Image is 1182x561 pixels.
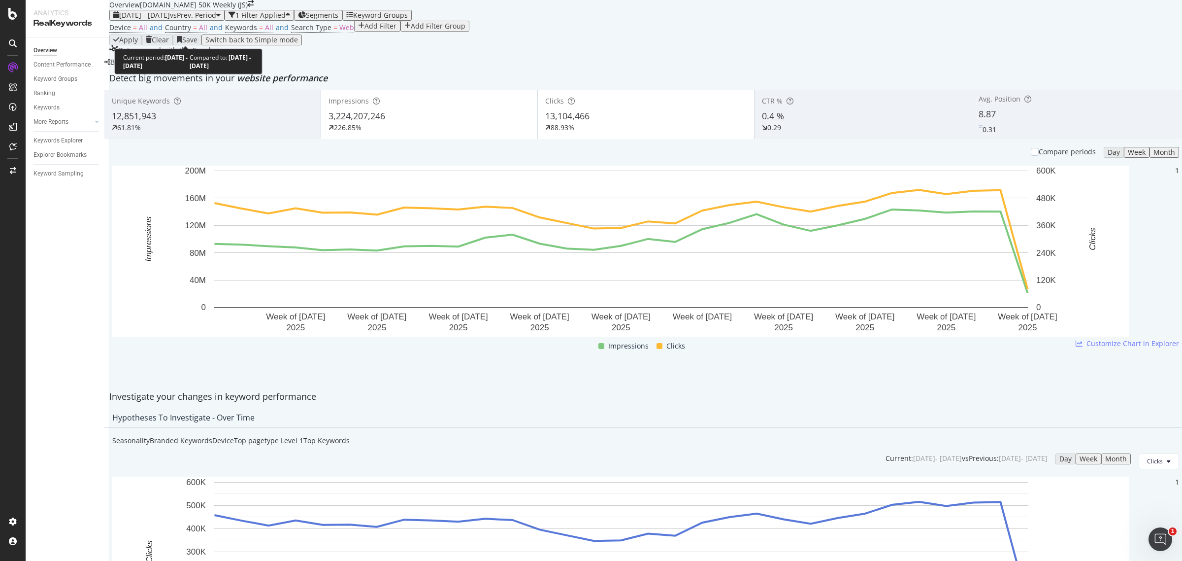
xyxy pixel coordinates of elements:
span: Clicks [545,96,564,105]
text: Week of [DATE] [591,312,651,321]
button: Save [173,35,201,45]
text: Week of [DATE] [673,312,732,321]
div: 226.85% [334,123,361,133]
text: Week of [DATE] [428,312,488,321]
div: vs Previous : [962,454,999,463]
button: Clear [142,35,173,45]
div: Seasonality [112,436,150,446]
div: Content Performance [33,60,91,70]
button: Add Filter [354,21,400,32]
text: Week of [DATE] [266,312,325,321]
span: = [333,23,337,32]
div: Device [212,436,234,446]
span: [DATE] - [DATE] [119,10,170,20]
a: Keywords Explorer [33,136,102,146]
div: Save [182,36,197,44]
text: 2025 [530,323,549,332]
div: More Reports [33,117,68,127]
button: Month [1101,454,1131,464]
text: Week of [DATE] [835,312,894,321]
a: Ranking [33,88,102,99]
div: Keyword Groups [33,74,77,84]
div: 1 [1175,166,1179,175]
span: Device [109,23,131,32]
span: 1 [1169,527,1177,535]
div: Branded Keywords [150,436,212,446]
a: Keywords [33,103,102,113]
text: 2025 [612,323,630,332]
text: 600K [186,478,206,487]
span: Keywords [225,23,257,32]
button: Add Filter Group [400,21,469,32]
text: Week of [DATE] [347,312,406,321]
div: Week [1128,148,1146,156]
img: Equal [979,125,983,128]
span: and [150,23,163,32]
text: Week of [DATE] [917,312,976,321]
div: Keywords Explorer [33,136,83,146]
button: [DATE] [211,45,246,57]
button: Keyword Groups [342,10,412,21]
div: Keyword Sampling [33,169,84,179]
text: 2025 [855,323,874,332]
span: Web [339,23,354,32]
span: Clicks [1147,457,1163,465]
text: 500K [186,501,206,510]
span: and [276,23,289,32]
text: Clicks [1088,228,1097,250]
span: Unique Keywords [112,96,170,105]
div: RealKeywords [33,18,101,29]
span: 8.87 [979,108,996,120]
a: Keyword Sampling [33,169,102,179]
text: 2025 [368,323,387,332]
text: 2025 [286,323,305,332]
div: 88.93% [551,123,574,133]
span: All [139,23,147,32]
button: Day [1055,454,1076,464]
a: Explorer Bookmarks [33,150,102,160]
div: Day [1059,455,1072,463]
div: Week [1080,455,1097,463]
a: Keyword Groups [33,74,102,84]
text: Week of [DATE] [998,312,1057,321]
div: [DATE] - [DATE] [999,454,1048,463]
button: Month [1149,147,1179,158]
text: 80M [190,248,206,258]
div: Top Keywords [303,436,350,446]
div: Switch back to Simple mode [205,36,298,44]
text: 2025 [774,323,793,332]
div: Top pagetype Level 1 [234,436,303,446]
text: 120M [185,221,206,230]
a: Customize Chart in Explorer [1076,339,1179,349]
div: Analytics [33,8,101,18]
div: Clear [152,36,169,44]
span: and [210,23,223,32]
svg: A chart. [112,166,1129,337]
div: Keywords [33,103,60,113]
div: Add Filter Group [411,22,465,30]
button: Week [1124,147,1149,158]
text: 0 [1036,303,1041,312]
text: 0 [201,303,206,312]
text: 200M [185,166,206,175]
span: Avg. Position [979,94,1020,104]
div: Detect big movements in your [109,72,1182,85]
span: 12,851,943 [112,110,156,122]
div: 61.81% [117,123,141,133]
button: Clicks [1139,454,1179,469]
div: Compared to: [190,53,254,70]
span: 13,104,466 [545,110,590,122]
text: 160M [185,194,206,203]
b: [DATE] - [DATE] [190,53,251,70]
text: 40M [190,276,206,285]
div: Keyword Groups [353,11,408,19]
div: [DATE] - [DATE] [913,454,962,463]
text: Impressions [144,216,153,262]
text: Week of [DATE] [510,312,569,321]
text: 480K [1036,194,1056,203]
text: 2025 [449,323,468,332]
span: 0.4 % [762,110,784,122]
span: = [193,23,197,32]
span: Customize Chart in Explorer [1086,339,1179,349]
